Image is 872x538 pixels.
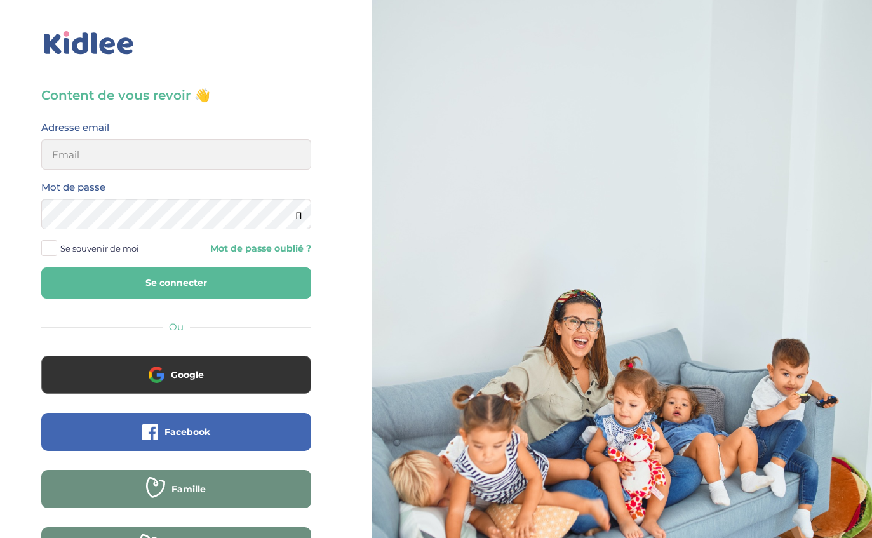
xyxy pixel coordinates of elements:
[41,267,311,299] button: Se connecter
[171,368,204,381] span: Google
[41,119,109,136] label: Adresse email
[41,86,311,104] h3: Content de vous revoir 👋
[41,492,311,504] a: Famille
[41,356,311,394] button: Google
[41,29,137,58] img: logo_kidlee_bleu
[171,483,206,495] span: Famille
[41,179,105,196] label: Mot de passe
[149,367,164,382] img: google.png
[41,434,311,447] a: Facebook
[185,243,311,255] a: Mot de passe oublié ?
[41,139,311,170] input: Email
[41,377,311,389] a: Google
[164,426,210,438] span: Facebook
[41,470,311,508] button: Famille
[169,321,184,333] span: Ou
[60,240,139,257] span: Se souvenir de moi
[41,413,311,451] button: Facebook
[142,424,158,440] img: facebook.png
